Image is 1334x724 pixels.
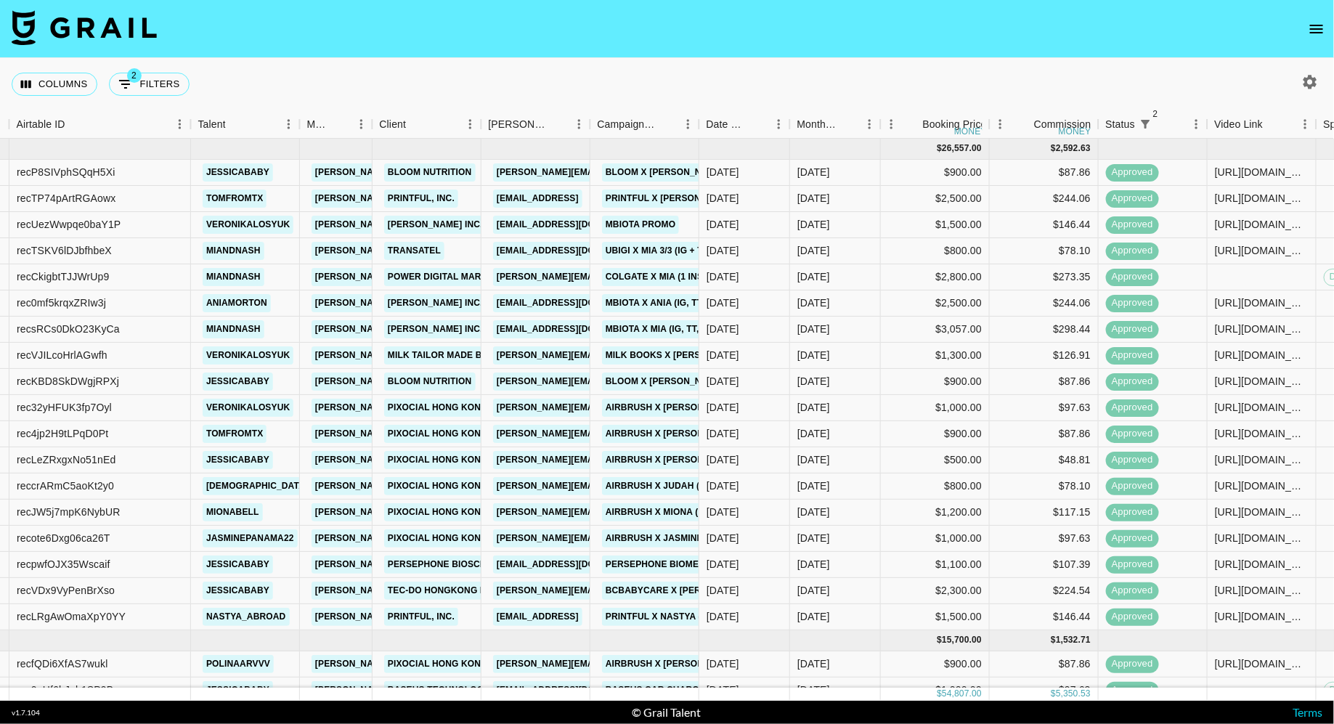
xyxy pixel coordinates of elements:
span: 2 [1148,107,1163,121]
div: Manager [307,110,330,139]
div: recfQDi6XfAS7wukl [17,656,107,671]
button: Sort [748,114,768,134]
a: mionabell [203,503,263,521]
button: Menu [990,113,1012,135]
button: Menu [1186,113,1208,135]
div: $117.15 [990,500,1099,526]
div: recLRgAwOmaXpY0YY [17,609,126,624]
div: recVDx9VyPenBrXso [17,583,115,598]
a: [PERSON_NAME][EMAIL_ADDRESS][DOMAIN_NAME] [312,190,548,208]
a: [PERSON_NAME][EMAIL_ADDRESS][DOMAIN_NAME] [312,425,548,443]
div: Sep '25 [797,557,830,572]
a: [PERSON_NAME][EMAIL_ADDRESS][DOMAIN_NAME] [312,163,548,182]
a: Persephone Biome x [PERSON_NAME] [602,556,788,574]
div: 29/07/2025 [707,683,739,697]
div: $97.63 [990,395,1099,421]
div: Sep '25 [797,531,830,545]
a: Bloom Nutrition [384,163,476,182]
a: MILK Tailor Made Books Limited [384,346,550,365]
div: https://www.tiktok.com/@jessicababy/video/7550389971748752670?is_from_webapp=1&sender_device=pc&w... [1215,557,1309,572]
div: https://www.instagram.com/reel/DOePrYyDkwv/?igsh=MWllbHh3czM4ajQyaA== [1215,426,1309,441]
div: reccrARmC5aoKt2y0 [17,479,114,493]
button: Menu [569,113,590,135]
a: tomfromtx [203,190,267,208]
a: AirBrush x Judah (IG) [602,477,716,495]
div: recTP74pArtRGAowx [17,191,115,206]
div: $48.81 [990,447,1099,473]
div: https://www.tiktok.com/@jessicababy/video/7545127878556437791?_t=ZP-8zMlTzAkChq&_r=1 [1215,165,1309,179]
a: tomfromtx [203,425,267,443]
div: 02/09/2025 [707,609,739,624]
span: approved [1106,584,1159,598]
div: Client [373,110,481,139]
div: Sep '25 [797,452,830,467]
div: $900.00 [881,369,990,395]
div: $2,500.00 [881,290,990,317]
a: Pixocial Hong Kong Limited [384,655,529,673]
span: approved [1106,296,1159,310]
div: Status [1106,110,1136,139]
div: https://www.instagram.com/reel/DPEdfKUkf11/?igsh=dmptNHdpaDlpZWVk [1215,374,1309,389]
a: Colgate x Mia (1 Instagram Reel, 4 images, 4 months usage right and 45 days access) [602,268,1036,286]
a: [PERSON_NAME][EMAIL_ADDRESS][PERSON_NAME][DOMAIN_NAME] [493,399,805,417]
div: $1,500.00 [881,604,990,630]
a: [EMAIL_ADDRESS][DOMAIN_NAME] [493,216,656,234]
div: 15/09/2025 [707,557,739,572]
a: Pixocial Hong Kong Limited [384,529,529,548]
a: [PERSON_NAME] Inc. [384,294,487,312]
div: $ [1051,634,1056,646]
div: Sep '25 [797,322,830,336]
button: Menu [1295,113,1317,135]
div: $87.86 [990,421,1099,447]
div: recVJILcoHrlAGwfh [17,348,107,362]
div: Commission [1034,110,1091,139]
span: approved [1106,349,1159,362]
button: Sort [1014,114,1034,134]
div: Sep '25 [797,191,830,206]
a: miandnash [203,320,264,338]
a: jessicababy [203,681,273,699]
div: $800.00 [881,238,990,264]
span: approved [1106,453,1159,467]
button: Menu [678,113,699,135]
a: Ubigi x Mia 3/3 (IG + TT, 3 Stories) [602,242,765,260]
button: Sort [406,114,426,134]
div: 09/09/2025 [707,426,739,441]
a: BASEUS TECHNOLOGY (HK) CO. LIMITED [384,681,572,699]
div: 2,592.63 [1056,142,1091,155]
div: $1,000.00 [881,395,990,421]
span: approved [1106,322,1159,336]
a: jasminepanama22 [203,529,298,548]
a: [PERSON_NAME][EMAIL_ADDRESS][DOMAIN_NAME] [312,451,548,469]
div: rec0nHf6hJph1SP9B [17,683,113,697]
a: Tec-Do HongKong Limited [384,582,519,600]
a: mBIOTA x Ania (IG, TT, 2 Stories) [602,294,760,312]
div: 1,532.71 [1056,634,1091,646]
div: Sep '25 [797,348,830,362]
a: Mbiota Promo [602,216,679,234]
a: [PERSON_NAME][EMAIL_ADDRESS][PERSON_NAME] [493,582,731,600]
a: veronikalosyuk [203,216,293,234]
div: 11/08/2025 [707,243,739,258]
a: [PERSON_NAME][EMAIL_ADDRESS][DOMAIN_NAME] [312,582,548,600]
button: Menu [169,113,191,135]
div: https://www.instagram.com/reel/DOWc6WNESSH/?igsh=MWZ1ZjVvNWY1bGM0MA== [1215,400,1309,415]
div: https://www.instagram.com/reel/DOoDKgmDvH2/ [1215,322,1309,336]
a: Printful, Inc. [384,190,458,208]
a: AirBrush x [PERSON_NAME] (IG) [602,451,760,469]
div: $2,300.00 [881,578,990,604]
a: [PERSON_NAME][EMAIL_ADDRESS][DOMAIN_NAME] [312,268,548,286]
button: Sort [1155,114,1176,134]
a: [PERSON_NAME][EMAIL_ADDRESS][DOMAIN_NAME] [312,399,548,417]
div: recsRCs0DkO23KyCa [17,322,120,336]
div: $298.44 [990,317,1099,343]
a: Power Digital Marketing [384,268,518,286]
a: [PERSON_NAME][EMAIL_ADDRESS][DOMAIN_NAME] [312,529,548,548]
a: jessicababy [203,451,273,469]
a: [PERSON_NAME][EMAIL_ADDRESS][DOMAIN_NAME] [312,477,548,495]
a: [PERSON_NAME][EMAIL_ADDRESS][PERSON_NAME][DOMAIN_NAME] [493,451,805,469]
div: $1,500.00 [881,212,990,238]
div: rec32yHFUK3fp7Oyl [17,400,112,415]
a: Milk Books x [PERSON_NAME] (1 Reel + Story) [602,346,831,365]
a: veronikalosyuk [203,399,293,417]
